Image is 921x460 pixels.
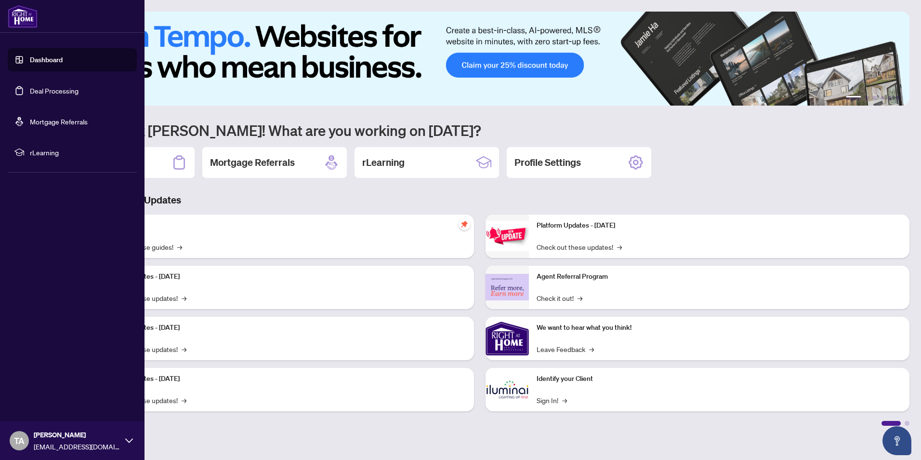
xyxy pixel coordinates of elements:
[182,344,186,354] span: →
[34,441,120,452] span: [EMAIL_ADDRESS][DOMAIN_NAME]
[873,96,877,100] button: 3
[865,96,869,100] button: 2
[459,218,470,230] span: pushpin
[362,156,405,169] h2: rLearning
[617,242,622,252] span: →
[514,156,581,169] h2: Profile Settings
[486,274,529,300] img: Agent Referral Program
[486,317,529,360] img: We want to hear what you think!
[888,96,892,100] button: 5
[537,323,902,333] p: We want to hear what you think!
[589,344,594,354] span: →
[182,395,186,406] span: →
[101,271,466,282] p: Platform Updates - [DATE]
[30,86,79,95] a: Deal Processing
[50,121,909,139] h1: Welcome back [PERSON_NAME]! What are you working on [DATE]?
[537,395,567,406] a: Sign In!→
[537,344,594,354] a: Leave Feedback→
[101,323,466,333] p: Platform Updates - [DATE]
[30,147,130,158] span: rLearning
[896,96,900,100] button: 6
[101,220,466,231] p: Self-Help
[101,374,466,384] p: Platform Updates - [DATE]
[846,96,861,100] button: 1
[537,242,622,252] a: Check out these updates!→
[8,5,38,28] img: logo
[50,12,909,106] img: Slide 0
[177,242,182,252] span: →
[882,426,911,455] button: Open asap
[486,368,529,411] img: Identify your Client
[537,220,902,231] p: Platform Updates - [DATE]
[486,221,529,251] img: Platform Updates - June 23, 2025
[537,293,582,303] a: Check it out!→
[182,293,186,303] span: →
[30,55,63,64] a: Dashboard
[34,430,120,440] span: [PERSON_NAME]
[50,193,909,207] h3: Brokerage & Industry Updates
[578,293,582,303] span: →
[562,395,567,406] span: →
[210,156,295,169] h2: Mortgage Referrals
[14,434,25,447] span: TA
[30,117,88,126] a: Mortgage Referrals
[537,374,902,384] p: Identify your Client
[881,96,884,100] button: 4
[537,271,902,282] p: Agent Referral Program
